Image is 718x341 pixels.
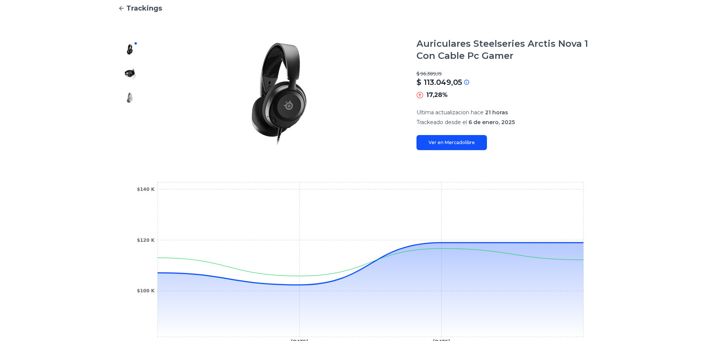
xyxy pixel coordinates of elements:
a: Ver en Mercadolibre [416,135,487,150]
img: Auriculares Steelseries Arctis Nova 1 Con Cable Pc Gamer [157,38,401,150]
img: Auriculares Steelseries Arctis Nova 1 Con Cable Pc Gamer [124,44,136,56]
span: 6 de enero, 2025 [468,119,515,126]
span: Ultima actualizacion hace [416,109,484,116]
h1: Auriculares Steelseries Arctis Nova 1 Con Cable Pc Gamer [416,38,600,62]
p: 17,28% [426,91,448,100]
img: Auriculares Steelseries Arctis Nova 1 Con Cable Pc Gamer [124,68,136,80]
tspan: $140 K [137,187,155,192]
a: Trackings [118,3,600,14]
span: Trackeado desde el [416,119,467,126]
span: 21 horas [485,109,508,116]
img: Auriculares Steelseries Arctis Nova 1 Con Cable Pc Gamer [124,92,136,104]
tspan: $120 K [137,238,155,243]
p: $ 96.389,19 [416,71,600,77]
p: $ 113.049,05 [416,77,462,88]
span: Trackings [126,3,162,14]
tspan: $100 K [137,288,155,293]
